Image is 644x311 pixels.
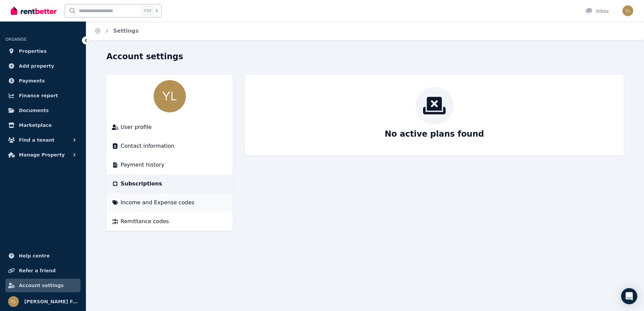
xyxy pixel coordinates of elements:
a: Finance report [5,89,80,102]
a: Subscriptions [112,180,227,188]
img: Yen Lin Shelton Fan [8,296,19,307]
img: RentBetter [11,6,57,16]
span: Remittance codes [121,217,169,226]
span: Refer a friend [19,267,56,275]
span: Documents [19,106,49,114]
p: No active plans found [385,129,484,139]
span: Help centre [19,252,50,260]
span: Manage Property [19,151,65,159]
a: Documents [5,104,80,117]
a: Account settings [5,279,80,292]
span: Income and Expense codes [121,199,194,207]
a: Payments [5,74,80,88]
span: Find a tenant [19,136,55,144]
img: Yen Lin Shelton Fan [622,5,633,16]
span: Finance report [19,92,58,100]
span: Payment history [121,161,164,169]
span: Properties [19,47,47,55]
span: Marketplace [19,121,52,129]
a: Add property [5,59,80,73]
h1: Account settings [106,51,183,62]
a: Payment history [112,161,227,169]
span: Subscriptions [121,180,162,188]
span: User profile [121,123,152,131]
span: k [156,8,158,13]
div: Open Intercom Messenger [621,288,637,304]
span: Payments [19,77,45,85]
a: Refer a friend [5,264,80,277]
a: Help centre [5,249,80,263]
div: Inbox [585,8,609,14]
a: Settings [113,28,139,34]
a: User profile [112,123,227,131]
span: ORGANISE [5,37,27,42]
a: Remittance codes [112,217,227,226]
span: Add property [19,62,54,70]
span: Ctrl [142,6,153,15]
a: Contact information [112,142,227,150]
span: Contact information [121,142,174,150]
a: Marketplace [5,118,80,132]
button: Find a tenant [5,133,80,147]
button: Manage Property [5,148,80,162]
img: Yen Lin Shelton Fan [154,80,186,112]
span: Account settings [19,281,64,289]
a: Properties [5,44,80,58]
span: [PERSON_NAME] Fan [24,298,78,306]
nav: Breadcrumb [86,22,147,40]
a: Income and Expense codes [112,199,227,207]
